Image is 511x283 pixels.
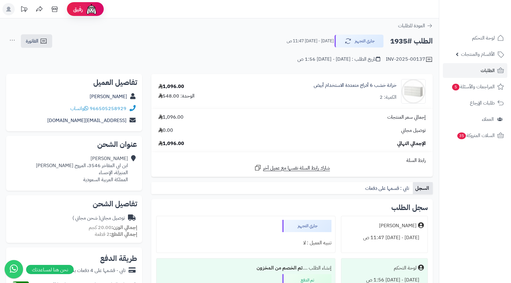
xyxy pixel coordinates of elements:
span: 1,096.00 [158,114,184,121]
span: 0.00 [158,127,173,134]
span: العودة للطلبات [398,22,425,29]
div: رابط السلة [154,157,430,164]
div: تنبيه العميل : لا [160,237,331,249]
span: إجمالي سعر المنتجات [387,114,426,121]
a: 966505258929 [90,105,126,112]
div: لوحة التحكم [394,265,416,272]
div: INV-2025-00137 [386,56,433,63]
div: تابي - قسّمها على 4 دفعات بدون رسوم ولا فوائد [39,267,126,274]
a: تابي : قسمها على دفعات [363,182,413,194]
div: الوحدة: 548.00 [158,93,195,100]
a: [PERSON_NAME] [90,93,127,100]
small: 20.00 كجم [89,224,137,231]
a: تحديثات المنصة [16,3,32,17]
small: [DATE] - [DATE] 11:47 ص [287,38,334,44]
span: الفاتورة [26,37,38,45]
span: رفيق [73,6,83,13]
button: جاري التجهيز [335,35,384,48]
div: تاريخ الطلب : [DATE] - [DATE] 1:56 ص [297,56,380,63]
span: السلات المتروكة [457,131,495,140]
h2: عنوان الشحن [11,141,137,148]
a: العودة للطلبات [398,22,433,29]
div: [PERSON_NAME] ابن ابي المفاخر 3546، المروج [PERSON_NAME] المنيزلة، الإحساء المملكة العربية السعودية [36,155,128,183]
span: 5 [452,84,459,90]
b: تم الخصم من المخزون [257,264,303,272]
span: 35 [457,132,466,139]
h2: تفاصيل العميل [11,79,137,86]
a: طلبات الإرجاع [443,96,507,110]
div: إنشاء الطلب .... [160,262,331,274]
img: ai-face.png [85,3,98,15]
div: [PERSON_NAME] [379,222,416,229]
span: 1,096.00 [158,140,184,147]
span: طلبات الإرجاع [470,99,495,107]
span: الطلبات [481,66,495,75]
h3: سجل الطلب [391,204,428,211]
a: [EMAIL_ADDRESS][DOMAIN_NAME] [47,117,126,124]
strong: إجمالي الوزن: [111,224,137,231]
a: العملاء [443,112,507,127]
span: ( شحن مجاني ) [72,214,100,222]
span: الإجمالي النهائي [397,140,426,147]
div: 1,096.00 [158,83,184,90]
div: [DATE] - [DATE] 11:47 ص [345,232,424,244]
span: شارك رابط السلة نفسها مع عميل آخر [263,165,330,172]
a: شارك رابط السلة نفسها مع عميل آخر [254,164,330,172]
h2: الطلب #1935 [390,35,433,48]
span: المراجعات والأسئلة [451,82,495,91]
h2: طريقة الدفع [100,255,137,262]
h2: تفاصيل الشحن [11,200,137,208]
a: السجل [413,182,433,194]
a: الطلبات [443,63,507,78]
div: توصيل مجاني [72,215,125,222]
img: 1752136123-1746708872495-1702206407-110115010035-1000x1000-90x90.jpg [401,79,425,104]
img: logo-2.png [469,17,505,30]
div: جاري التجهيز [282,220,331,232]
a: خزانة خشب 6 أدراج متعددة الاستخدام أبيض [314,82,397,89]
small: 2 قطعة [95,231,137,238]
div: الكمية: 2 [380,94,397,101]
a: المراجعات والأسئلة5 [443,79,507,94]
strong: إجمالي القطع: [110,231,137,238]
span: لوحة التحكم [472,34,495,42]
span: الأقسام والمنتجات [461,50,495,59]
a: الفاتورة [21,34,52,48]
a: واتساب [70,105,88,112]
span: العملاء [482,115,494,124]
a: لوحة التحكم [443,31,507,45]
a: السلات المتروكة35 [443,128,507,143]
span: توصيل مجاني [401,127,426,134]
